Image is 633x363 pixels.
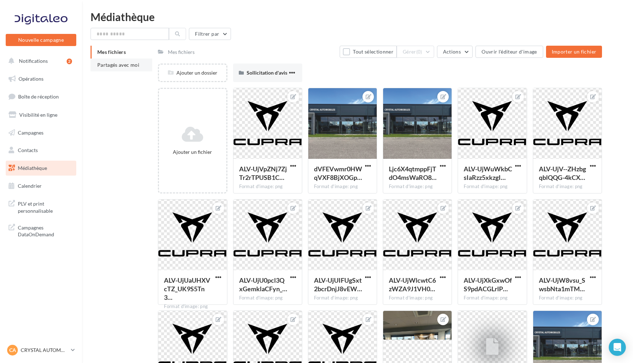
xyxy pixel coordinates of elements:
[4,71,78,86] a: Opérations
[18,199,73,214] span: PLV et print personnalisable
[416,49,422,55] span: (0)
[314,276,362,293] span: ALV-UjUIFUgSxt2bcrDnjJ8vEW4jocj0BhqTFMjmXxvRTpDO1gDcl9pp
[18,147,38,153] span: Contacts
[239,295,296,301] div: Format d'image: png
[164,276,210,301] span: ALV-UjUaUHXVcTZ_UK9S5Tn3UsOManxK2wWgszHiSRJCYz5-JCpzJRKp
[67,59,72,64] div: 2
[340,46,397,58] button: Tout sélectionner
[9,347,16,354] span: CA
[97,62,139,68] span: Partagés avec moi
[464,295,521,301] div: Format d'image: png
[389,165,437,181] span: Ljc6X4qtmppFjTdO4msWaRO8lZR9rQwHjp0jATd2oYDPa7-W3dgkoPSTQKcCPwjhblPKrC1g4zdEeS69iQ=s0
[4,125,78,140] a: Campagnes
[4,107,78,122] a: Visibilité en ligne
[389,295,446,301] div: Format d'image: png
[443,49,461,55] span: Actions
[18,165,47,171] span: Médiathèque
[4,54,75,69] button: Notifications 2
[4,220,78,241] a: Campagnes DataOnDemand
[18,183,42,189] span: Calendrier
[464,276,512,293] span: ALV-UjXkGxwOfS9pdACGLrlPgeeIAQuTsbKHMcpBU1BjO-ExF1_SNGs3
[189,28,231,40] button: Filtrer par
[4,196,78,217] a: PLV et print personnalisable
[19,112,57,118] span: Visibilité en ligne
[389,183,446,190] div: Format d'image: png
[247,70,287,76] span: Sollicitation d'avis
[397,46,434,58] button: Gérer(0)
[239,183,296,190] div: Format d'image: png
[539,295,596,301] div: Format d'image: png
[314,183,371,190] div: Format d'image: png
[539,183,596,190] div: Format d'image: png
[464,183,521,190] div: Format d'image: png
[475,46,543,58] button: Ouvrir l'éditeur d'image
[239,165,287,181] span: ALV-UjVpZNj7ZjTr2rTPUSB1C0IE-omoBCYz2rXt5JPVKXLF02Bw8rHN
[609,339,626,356] div: Open Intercom Messenger
[6,343,76,357] a: CA CRYSTAL AUTOMOBILES
[464,165,512,181] span: ALV-UjWuWkbCsIaRzz5xkzgIgihzqZwVW5SXDYAm9Or-YHSD1WArbVXL
[314,295,371,301] div: Format d'image: png
[164,303,221,310] div: Format d'image: png
[239,276,287,293] span: ALV-UjU0pcl3QxGemklaCFyn_OVSGXnRD-gm-dituBsuMaBAwffskRcN
[19,58,48,64] span: Notifications
[162,148,223,156] div: Ajouter un fichier
[18,129,43,135] span: Campagnes
[314,165,362,181] span: dVFEVwmr0HWqVXF8BjXOGpvWMRGTX7Zvlhy2tRVsA2HCDAktogk7K6_mbj942ItdNso7Usd2dXrnq2wLcw=s0
[159,69,226,76] div: Ajouter un dossier
[19,76,43,82] span: Opérations
[4,161,78,176] a: Médiathèque
[546,46,602,58] button: Importer un fichier
[539,276,585,293] span: ALV-UjW8vsu_SwsbNta1mTM4qwmJmmWAuXdj4ONKm9iQ2Aa3rgAo3QI3
[97,49,126,55] span: Mes fichiers
[539,165,586,181] span: ALV-UjV--ZHzbgqblQQG-4kCXgwx0zsiQzBX5MfFgfmz6dxXoh-ZE7sk
[4,143,78,158] a: Contacts
[4,89,78,104] a: Boîte de réception
[21,347,68,354] p: CRYSTAL AUTOMOBILES
[552,49,597,55] span: Importer un fichier
[389,276,436,293] span: ALV-UjWlcwtC6zWZA9J1VH0eRlIRdft7uH9MRUlwve8azNOJyFSt3o5N
[91,11,624,22] div: Médiathèque
[168,49,195,56] div: Mes fichiers
[4,178,78,193] a: Calendrier
[18,223,73,238] span: Campagnes DataOnDemand
[18,94,59,100] span: Boîte de réception
[6,34,76,46] button: Nouvelle campagne
[437,46,473,58] button: Actions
